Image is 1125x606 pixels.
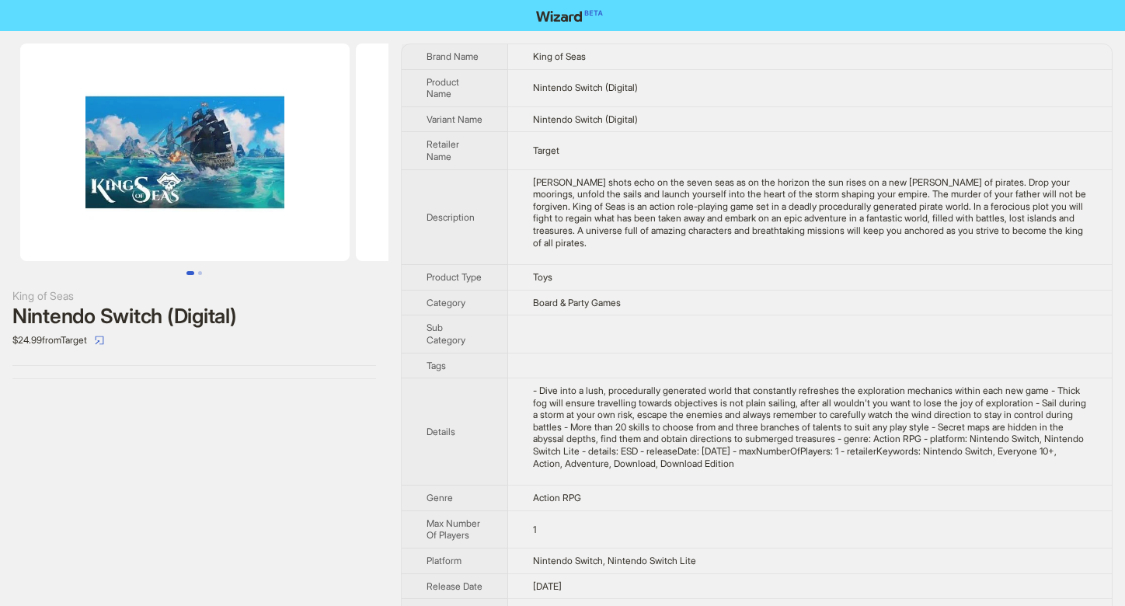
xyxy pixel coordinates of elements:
span: Product Type [427,271,482,283]
span: Board & Party Games [533,297,621,308]
span: Nintendo Switch (Digital) [533,82,638,93]
div: Cannon shots echo on the seven seas as on the horizon the sun rises on a new dawn of pirates. Dro... [533,176,1087,249]
span: [DATE] [533,580,562,592]
span: Description [427,211,475,223]
span: Variant Name [427,113,482,125]
span: Genre [427,492,453,503]
span: Details [427,426,455,437]
span: Action RPG [533,492,581,503]
span: 1 [533,524,536,535]
span: Toys [533,271,552,283]
span: Brand Name [427,50,479,62]
span: Nintendo Switch (Digital) [533,113,638,125]
span: King of Seas [533,50,586,62]
span: Tags [427,360,446,371]
span: Platform [427,555,461,566]
span: select [95,336,104,345]
span: Nintendo Switch, Nintendo Switch Lite [533,555,696,566]
span: Target [533,145,559,156]
span: Product Name [427,76,459,100]
img: Nintendo Switch (Digital) Nintendo Switch (Digital) image 2 [356,44,685,261]
div: Nintendo Switch (Digital) [12,305,376,328]
span: Max Number Of Players [427,517,480,542]
span: Retailer Name [427,138,459,162]
span: Category [427,297,465,308]
div: $24.99 from Target [12,328,376,353]
img: Nintendo Switch (Digital) Nintendo Switch (Digital) image 1 [20,44,350,261]
button: Go to slide 1 [186,271,194,275]
span: Release Date [427,580,482,592]
span: Sub Category [427,322,465,346]
div: King of Seas [12,287,376,305]
button: Go to slide 2 [198,271,202,275]
div: - Dive into a lush, procedurally generated world that constantly refreshes the exploration mechan... [533,385,1087,469]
